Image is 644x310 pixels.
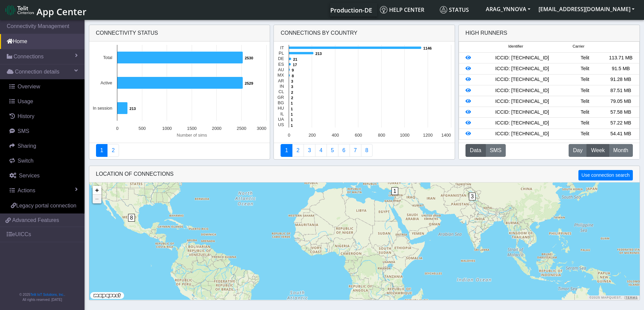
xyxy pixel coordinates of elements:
button: [EMAIL_ADDRESS][DOMAIN_NAME] [534,3,639,15]
img: knowledge.svg [380,6,387,13]
div: Telit [567,76,603,83]
text: 600 [355,133,362,138]
span: Services [19,173,40,178]
a: Switch [3,153,85,168]
text: 9 [292,68,294,72]
text: IL [280,111,284,116]
span: 1 [391,187,399,195]
div: Telit [567,109,603,116]
text: US [278,122,284,127]
span: Day [573,146,582,154]
div: Telit [567,98,603,105]
text: Number of sims [176,133,207,138]
span: Month [613,146,628,154]
div: ICCID: [TECHNICAL_ID] [477,54,567,62]
text: Total [103,55,112,60]
span: Advanced Features [12,216,59,224]
text: AR [278,78,284,83]
text: 1 [291,107,293,111]
text: AU [278,67,284,72]
div: High Runners [466,29,507,37]
a: Actions [3,183,85,198]
text: CL [279,89,284,94]
text: 1000 [400,133,409,138]
a: Not Connected for 30 days [361,144,373,157]
span: SMS [18,128,29,134]
span: Carrier [573,44,585,49]
a: History [3,109,85,124]
text: 2000 [212,126,221,131]
span: Connection details [15,68,59,76]
span: App Center [37,5,87,18]
text: 1146 [423,46,432,50]
a: Telit IoT Solutions, Inc. [30,293,64,297]
a: Help center [377,3,437,17]
a: SMS [3,124,85,139]
div: Telit [567,65,603,73]
text: 1 [291,118,293,122]
text: 3000 [257,126,266,131]
span: Switch [18,158,33,164]
text: 8 [292,74,294,78]
a: App Center [5,3,86,17]
div: Connectivity status [89,25,270,41]
a: Services [3,168,85,183]
text: GR [278,95,284,100]
div: ICCID: [TECHNICAL_ID] [477,65,567,73]
text: 21 [293,57,297,61]
div: Telit [567,54,603,62]
a: Connectivity status [96,144,108,157]
a: Your current platform instance [330,3,372,17]
text: HU [278,106,284,111]
button: ARAG_YNNOVA [482,3,534,15]
span: Identifier [508,44,523,49]
a: Zoom out [93,195,101,203]
a: Zoom in [93,186,101,195]
a: Status [437,3,482,17]
span: Actions [18,188,35,193]
text: 213 [129,107,136,111]
span: History [18,113,34,119]
text: 2 [291,96,293,100]
text: In session [93,106,112,111]
a: Usage by Carrier [327,144,338,157]
span: Connections [14,53,44,61]
a: Zero Session [350,144,361,157]
img: status.svg [440,6,447,13]
div: ICCID: [TECHNICAL_ID] [477,130,567,138]
text: 2500 [237,126,246,131]
div: 1 [391,187,398,207]
div: 57.22 MB [603,119,639,127]
text: DE [278,56,284,61]
text: 800 [378,133,385,138]
span: Help center [380,6,424,13]
div: Telit [567,119,603,127]
text: Active [100,80,112,85]
text: 2530 [245,56,253,60]
text: BG [278,100,284,105]
a: Usage per Country [304,144,315,157]
text: PL [279,51,284,56]
text: 400 [332,133,339,138]
text: 1500 [187,126,196,131]
button: Month [609,144,633,157]
a: Terms [625,296,638,299]
a: Overview [3,79,85,94]
span: Legacy portal connection [16,203,76,208]
text: 2529 [245,81,253,85]
text: 1000 [162,126,171,131]
div: 91.28 MB [603,76,639,83]
span: Overview [18,84,40,89]
text: 1 [291,123,293,128]
div: ICCID: [TECHNICAL_ID] [477,119,567,127]
text: 0 [116,126,118,131]
div: ICCID: [TECHNICAL_ID] [477,109,567,116]
text: 3 [291,79,293,83]
div: 54.41 MB [603,130,639,138]
text: 17 [293,63,297,67]
text: 1 [291,112,293,116]
div: 91.5 MB [603,65,639,73]
a: Connections By Carrier [315,144,327,157]
text: IT [280,45,284,50]
img: logo-telit-cinterion-gw-new.png [5,5,34,16]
